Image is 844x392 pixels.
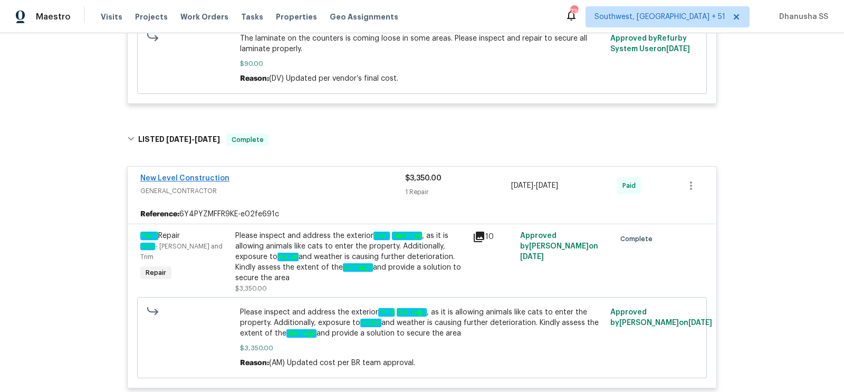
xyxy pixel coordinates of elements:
em: damage [286,329,316,338]
span: - [166,136,220,143]
span: Properties [276,12,317,22]
span: The laminate on the counters is coming loose in some areas. Please inspect and repair to secure a... [240,33,605,54]
em: damage [392,232,422,240]
span: [DATE] [520,253,544,261]
span: [DATE] [166,136,191,143]
div: 730 [570,6,578,17]
em: water [277,253,299,261]
span: Work Orders [180,12,228,22]
div: 1 Repair [405,187,511,197]
span: Geo Assignments [330,12,398,22]
span: Repair [140,232,180,240]
em: roof [373,232,390,240]
em: damage [397,308,427,317]
span: Approved by Refurby System User on [610,35,690,53]
span: Tasks [241,13,263,21]
span: [DATE] [511,182,533,189]
span: [DATE] [195,136,220,143]
div: Please inspect and address the exterior , as it is allowing animals like cats to enter the proper... [235,231,466,283]
span: Complete [620,234,657,244]
div: LISTED [DATE]-[DATE]Complete [124,123,720,157]
span: Complete [227,135,268,145]
span: $3,350.00 [240,343,605,353]
span: Projects [135,12,168,22]
span: [DATE] [536,182,558,189]
em: Roof [140,243,155,250]
span: Approved by [PERSON_NAME] on [610,309,712,327]
span: - [511,180,558,191]
span: $3,350.00 [405,175,442,182]
span: (DV) Updated per vendor’s final cost. [269,75,398,82]
b: Reference: [140,209,179,219]
span: Please inspect and address the exterior , as it is allowing animals like cats to enter the proper... [240,307,605,339]
span: GENERAL_CONTRACTOR [140,186,405,196]
em: damage [343,263,373,272]
span: [DATE] [688,319,712,327]
div: 6Y4PYZMFFR9KE-e02fe691c [128,205,716,224]
em: water [360,319,381,327]
em: Roof [140,232,158,240]
a: New Level Construction [140,175,229,182]
span: - [PERSON_NAME] and Trim [140,243,223,260]
span: Repair [141,267,170,278]
span: $90.00 [240,59,605,69]
span: Southwest, [GEOGRAPHIC_DATA] + 51 [594,12,725,22]
span: Paid [622,180,640,191]
span: [DATE] [666,45,690,53]
span: Reason: [240,75,269,82]
em: roof [378,308,395,317]
span: Approved by [PERSON_NAME] on [520,232,598,261]
span: Maestro [36,12,71,22]
h6: LISTED [138,133,220,146]
div: 10 [473,231,514,243]
span: (AM) Updated cost per BR team approval. [269,359,415,367]
span: Reason: [240,359,269,367]
span: Visits [101,12,122,22]
span: Dhanusha SS [775,12,828,22]
span: $3,350.00 [235,285,267,292]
